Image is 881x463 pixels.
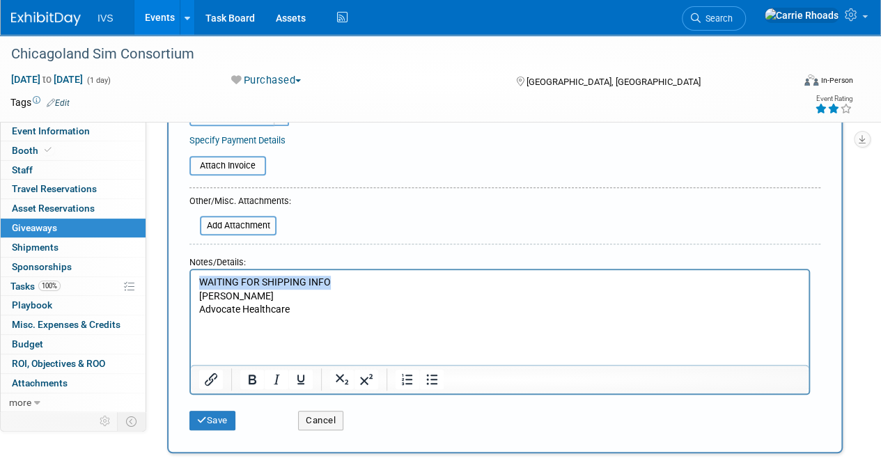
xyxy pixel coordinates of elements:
div: Event Rating [815,95,852,102]
span: Misc. Expenses & Credits [12,319,120,330]
iframe: Rich Text Area [191,270,809,365]
i: Booth reservation complete [45,146,52,154]
span: to [40,74,54,85]
span: Booth [12,145,54,156]
a: Misc. Expenses & Credits [1,315,146,334]
td: Tags [10,95,70,109]
span: Tasks [10,281,61,292]
a: Shipments [1,238,146,257]
button: Bullet list [420,370,444,389]
a: Playbook [1,296,146,315]
div: Other/Misc. Attachments: [189,195,291,211]
a: Staff [1,161,146,180]
button: Numbered list [396,370,419,389]
button: Save [189,411,235,430]
td: Personalize Event Tab Strip [93,412,118,430]
div: Event Format [730,72,853,93]
div: Chicagoland Sim Consortium [6,42,781,67]
a: ROI, Objectives & ROO [1,354,146,373]
span: [GEOGRAPHIC_DATA], [GEOGRAPHIC_DATA] [526,77,700,87]
button: Underline [289,370,313,389]
button: Bold [240,370,264,389]
span: Playbook [12,299,52,311]
button: Subscript [330,370,354,389]
a: Attachments [1,374,146,393]
img: Format-Inperson.png [804,74,818,86]
span: Travel Reservations [12,183,97,194]
span: Budget [12,338,43,350]
a: Budget [1,335,146,354]
span: Asset Reservations [12,203,95,214]
span: Search [701,13,733,24]
div: Notes/Details: [189,250,810,269]
a: Search [682,6,746,31]
span: Attachments [12,377,68,389]
span: IVS [98,13,114,24]
a: Travel Reservations [1,180,146,198]
span: [DATE] [DATE] [10,73,84,86]
a: Tasks100% [1,277,146,296]
a: more [1,393,146,412]
button: Superscript [354,370,378,389]
span: (1 day) [86,76,111,85]
img: ExhibitDay [11,12,81,26]
span: Event Information [12,125,90,136]
span: more [9,397,31,408]
span: Shipments [12,242,59,253]
a: Sponsorships [1,258,146,276]
a: Booth [1,141,146,160]
button: Insert/edit link [199,370,223,389]
span: ROI, Objectives & ROO [12,358,105,369]
div: In-Person [820,75,853,86]
a: Edit [47,98,70,108]
button: Cancel [298,411,343,430]
a: Event Information [1,122,146,141]
span: Staff [12,164,33,175]
span: 100% [38,281,61,291]
a: Giveaways [1,219,146,237]
a: Asset Reservations [1,199,146,218]
button: Italic [265,370,288,389]
img: Carrie Rhoads [764,8,839,23]
td: Toggle Event Tabs [118,412,146,430]
button: Purchased [226,73,306,88]
span: Giveaways [12,222,57,233]
span: Sponsorships [12,261,72,272]
a: Specify Payment Details [189,135,286,146]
